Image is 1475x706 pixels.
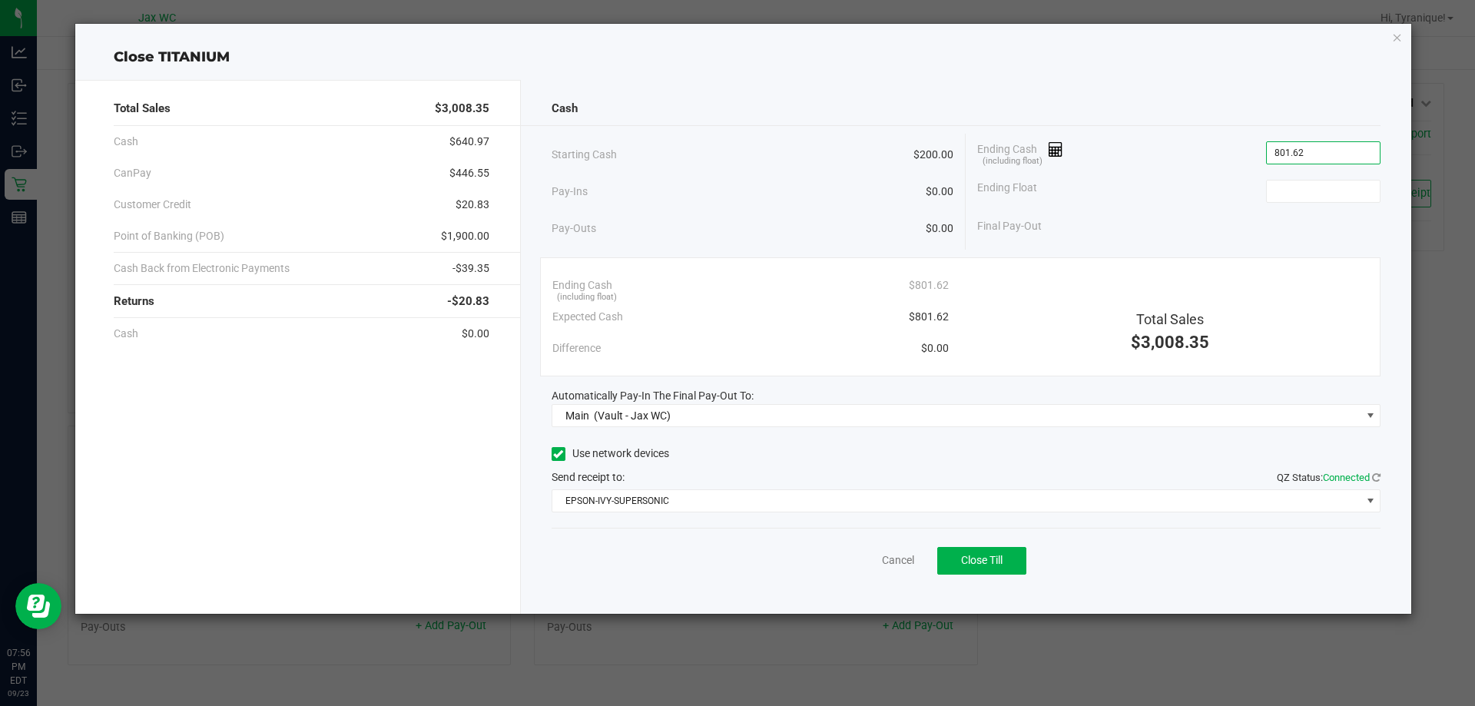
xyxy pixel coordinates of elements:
span: -$39.35 [452,260,489,277]
span: $0.00 [462,326,489,342]
a: Cancel [882,552,914,568]
span: $3,008.35 [1131,333,1209,352]
span: Cash [552,100,578,118]
span: $0.00 [921,340,949,356]
span: $20.83 [456,197,489,213]
span: Difference [552,340,601,356]
span: Ending Cash [977,141,1063,164]
span: $0.00 [926,220,953,237]
span: Pay-Outs [552,220,596,237]
span: $801.62 [909,309,949,325]
label: Use network devices [552,446,669,462]
span: Total Sales [114,100,171,118]
span: Connected [1323,472,1370,483]
span: QZ Status: [1277,472,1381,483]
span: Pay-Ins [552,184,588,200]
span: Cash [114,134,138,150]
span: Point of Banking (POB) [114,228,224,244]
button: Close Till [937,547,1026,575]
span: $640.97 [449,134,489,150]
span: Ending Float [977,180,1037,203]
span: $200.00 [913,147,953,163]
iframe: Resource center [15,583,61,629]
span: $0.00 [926,184,953,200]
span: Cash [114,326,138,342]
span: $1,900.00 [441,228,489,244]
span: $446.55 [449,165,489,181]
span: Main [565,409,589,422]
span: Close Till [961,554,1003,566]
span: Total Sales [1136,311,1204,327]
span: Send receipt to: [552,471,625,483]
span: Automatically Pay-In The Final Pay-Out To: [552,389,754,402]
span: Cash Back from Electronic Payments [114,260,290,277]
span: Ending Cash [552,277,612,293]
span: Starting Cash [552,147,617,163]
div: Returns [114,285,489,318]
span: $801.62 [909,277,949,293]
span: $3,008.35 [435,100,489,118]
span: CanPay [114,165,151,181]
span: Final Pay-Out [977,218,1042,234]
span: Expected Cash [552,309,623,325]
span: Customer Credit [114,197,191,213]
span: (including float) [557,291,617,304]
div: Close TITANIUM [75,47,1412,68]
span: (Vault - Jax WC) [594,409,671,422]
span: (including float) [983,155,1042,168]
span: EPSON-IVY-SUPERSONIC [552,490,1361,512]
span: -$20.83 [447,293,489,310]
